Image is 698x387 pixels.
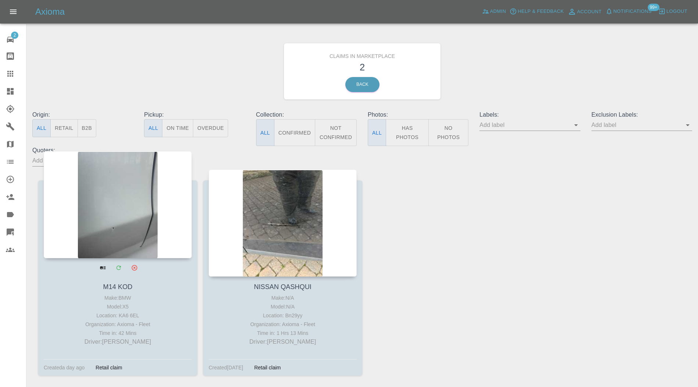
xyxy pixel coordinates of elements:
a: M14 KOD [103,283,133,291]
input: Add quoter [32,155,122,166]
div: Make: N/A [211,293,355,302]
button: No Photos [428,119,468,146]
button: Notifications [604,6,654,17]
div: Organization: Axioma - Fleet [211,320,355,329]
p: Exclusion Labels: [591,110,692,119]
span: 2 [11,32,18,39]
div: Created a day ago [44,363,84,372]
div: Time in: 1 Hrs 13 Mins [211,329,355,337]
span: Notifications [614,7,652,16]
button: All [32,119,51,137]
h6: Claims in Marketplace [289,49,435,60]
button: Open drawer [4,3,22,21]
div: Model: X5 [46,302,190,311]
h3: 2 [289,60,435,74]
button: Open [683,120,693,130]
input: Add label [479,119,569,131]
div: Location: KA6 6EL [46,311,190,320]
p: Origin: [32,110,133,119]
button: Has Photos [386,119,429,146]
span: Admin [490,7,506,16]
button: All [256,119,274,146]
p: Pickup: [144,110,245,119]
button: Logout [656,6,689,17]
div: Created [DATE] [209,363,243,372]
span: 99+ [648,4,659,11]
button: B2B [78,119,97,137]
p: Driver: [PERSON_NAME] [211,337,355,346]
p: Photos: [368,110,468,119]
button: Retail [50,119,78,137]
a: NISSAN QASHQUI [254,283,312,291]
button: Archive [127,260,142,275]
a: Back [345,77,379,92]
div: Location: Bn29yy [211,311,355,320]
p: Collection: [256,110,357,119]
div: Make: BMW [46,293,190,302]
div: Model: N/A [211,302,355,311]
div: Time in: 42 Mins [46,329,190,337]
a: View [95,260,110,275]
button: Open [571,120,581,130]
p: Quoters: [32,146,133,155]
button: On Time [162,119,193,137]
a: Modify [111,260,126,275]
span: Help & Feedback [518,7,564,16]
p: Labels: [479,110,580,119]
button: All [144,119,162,137]
span: Account [577,8,602,16]
button: All [368,119,386,146]
button: Confirmed [274,119,315,146]
div: Retail claim [90,363,127,372]
span: Logout [666,7,687,16]
button: Not Confirmed [315,119,357,146]
div: Retail claim [249,363,286,372]
p: Driver: [PERSON_NAME] [46,337,190,346]
a: Account [566,6,604,18]
a: Admin [480,6,508,17]
div: Organization: Axioma - Fleet [46,320,190,329]
h5: Axioma [35,6,65,18]
button: Help & Feedback [508,6,565,17]
input: Add label [591,119,681,131]
button: Overdue [193,119,228,137]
